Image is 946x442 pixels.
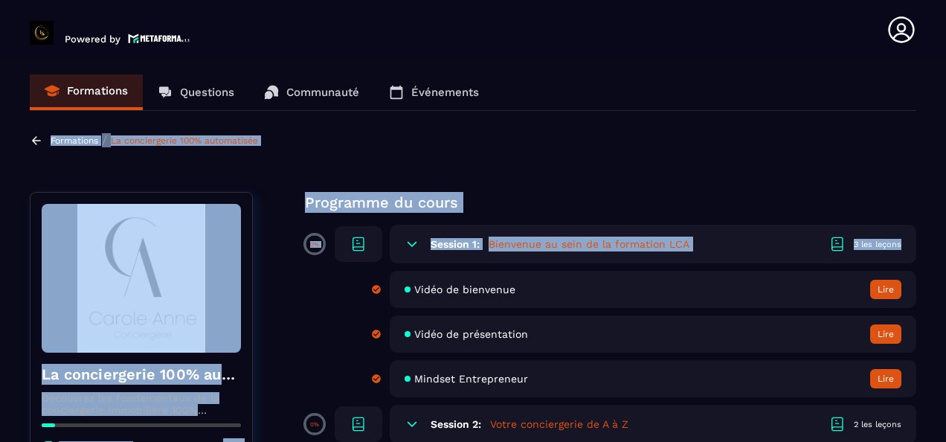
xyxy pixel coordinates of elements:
img: logo [128,32,190,45]
a: Formations [30,74,143,110]
p: 0% [310,421,319,428]
p: Questions [180,86,234,99]
h6: Session 1: [431,238,480,250]
p: Programme du cours [305,192,916,213]
h5: Bienvenue au sein de la formation LCA [489,237,689,252]
p: Événements [411,86,479,99]
a: Questions [143,74,249,110]
img: banner [42,204,241,353]
h5: Votre conciergerie de A à Z [490,417,628,432]
img: logo-branding [30,21,54,45]
h6: Session 2: [431,418,481,430]
button: Lire [870,369,901,388]
span: / [102,133,107,147]
p: Découvrez les fondamentaux de la conciergerie immobilière 100% automatisée. Cette formation est c... [42,392,241,416]
a: Événements [374,74,494,110]
span: Vidéo de présentation [414,328,528,340]
span: Mindset Entrepreneur [414,373,528,385]
a: Formations [51,135,98,146]
p: Communauté [286,86,359,99]
span: Vidéo de bienvenue [414,284,515,295]
p: Formations [67,84,128,97]
p: 0% [310,241,319,248]
a: La conciergerie 100% automatisée [111,135,258,146]
h4: La conciergerie 100% automatisée [42,364,241,385]
div: 2 les leçons [854,419,901,430]
p: Powered by [65,33,120,45]
button: Lire [870,324,901,344]
a: Communauté [249,74,374,110]
div: 3 les leçons [854,239,901,250]
button: Lire [870,280,901,299]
